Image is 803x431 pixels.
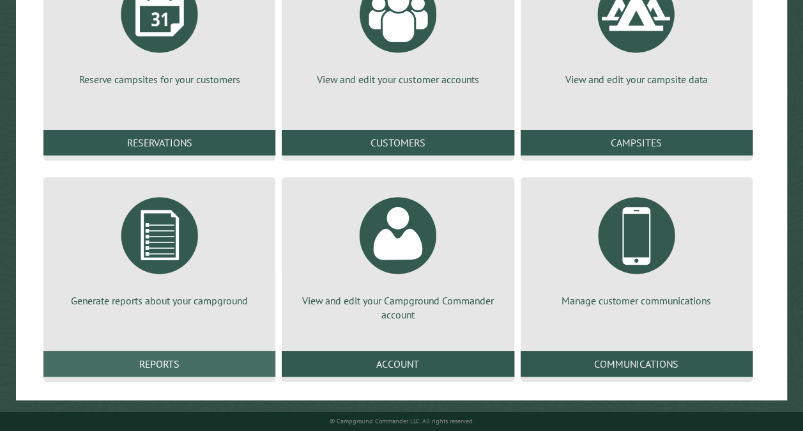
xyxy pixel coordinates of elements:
[297,187,498,322] a: View and edit your Campground Commander account
[521,130,753,155] a: Campsites
[43,351,275,377] a: Reports
[330,417,474,425] small: © Campground Commander LLC. All rights reserved.
[521,351,753,377] a: Communications
[536,72,737,86] p: View and edit your campsite data
[59,294,260,308] p: Generate reports about your campground
[297,72,498,86] p: View and edit your customer accounts
[282,130,514,155] a: Customers
[59,187,260,308] a: Generate reports about your campground
[297,294,498,322] p: View and edit your Campground Commander account
[282,351,514,377] a: Account
[536,294,737,308] p: Manage customer communications
[43,130,275,155] a: Reservations
[59,72,260,86] p: Reserve campsites for your customers
[536,187,737,308] a: Manage customer communications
